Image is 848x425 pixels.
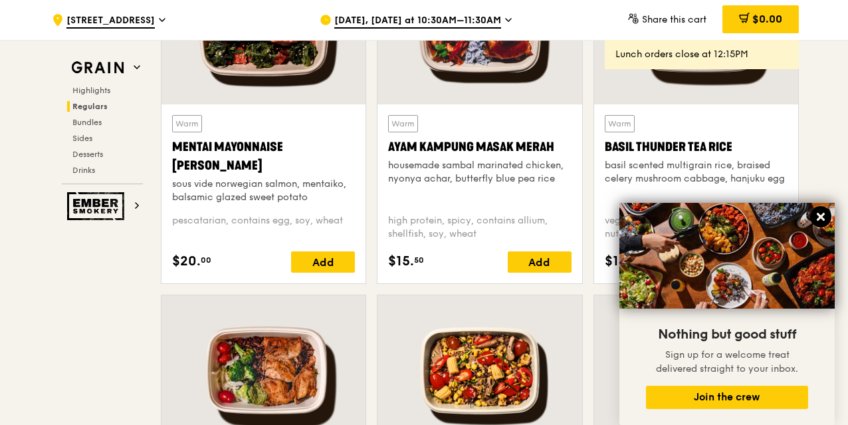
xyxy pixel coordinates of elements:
div: Ayam Kampung Masak Merah [388,138,571,156]
div: Lunch orders close at 12:15PM [615,48,788,61]
span: Drinks [72,166,95,175]
div: basil scented multigrain rice, braised celery mushroom cabbage, hanjuku egg [605,159,788,186]
span: Share this cart [642,14,706,25]
span: 50 [414,255,424,265]
img: DSC07876-Edit02-Large.jpeg [619,203,835,309]
div: Warm [388,115,418,132]
div: sous vide norwegian salmon, mentaiko, balsamic glazed sweet potato [172,178,355,204]
button: Close [810,206,831,227]
span: Sides [72,134,92,143]
span: $14. [605,251,631,271]
span: Desserts [72,150,103,159]
span: 00 [201,255,211,265]
div: housemade sambal marinated chicken, nyonya achar, butterfly blue pea rice [388,159,571,186]
div: Warm [605,115,635,132]
div: pescatarian, contains egg, soy, wheat [172,214,355,241]
div: Warm [172,115,202,132]
img: Grain web logo [67,56,128,80]
span: [STREET_ADDRESS] [66,14,155,29]
img: Ember Smokery web logo [67,192,128,220]
span: Regulars [72,102,108,111]
span: $15. [388,251,414,271]
div: Add [291,251,355,273]
span: Sign up for a welcome treat delivered straight to your inbox. [656,349,798,374]
span: Bundles [72,118,102,127]
span: $0.00 [752,13,782,25]
span: Nothing but good stuff [658,327,796,343]
span: Highlights [72,86,110,95]
div: Basil Thunder Tea Rice [605,138,788,156]
div: Mentai Mayonnaise [PERSON_NAME] [172,138,355,175]
button: Join the crew [646,386,808,409]
div: high protein, spicy, contains allium, shellfish, soy, wheat [388,214,571,241]
span: [DATE], [DATE] at 10:30AM–11:30AM [334,14,501,29]
span: $20. [172,251,201,271]
div: vegetarian, contains allium, barley, egg, nuts, soy, wheat [605,214,788,241]
div: Add [508,251,572,273]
